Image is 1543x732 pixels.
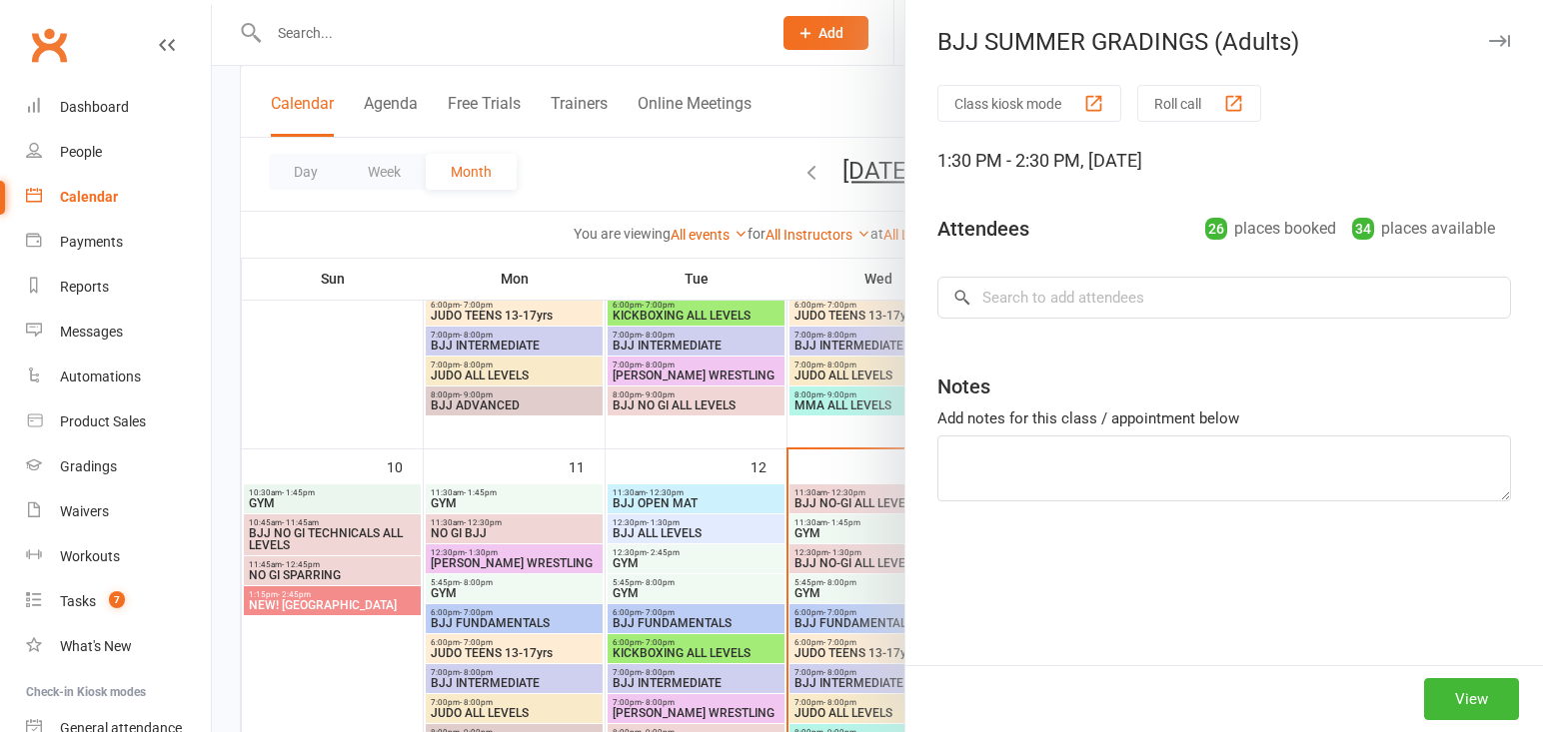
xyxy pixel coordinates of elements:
button: Roll call [1137,85,1261,122]
div: Product Sales [60,413,146,429]
div: Notes [937,372,990,400]
div: 34 [1352,218,1374,240]
a: Workouts [26,534,211,579]
div: BJJ SUMMER GRADINGS (Adults) [905,28,1543,56]
button: Class kiosk mode [937,85,1121,122]
a: Payments [26,220,211,265]
div: Workouts [60,548,120,564]
div: Gradings [60,458,117,474]
div: places booked [1205,215,1336,243]
a: What's New [26,624,211,669]
a: Messages [26,310,211,355]
div: Add notes for this class / appointment below [937,406,1511,430]
div: Payments [60,234,123,250]
div: Messages [60,324,123,340]
div: places available [1352,215,1495,243]
a: Reports [26,265,211,310]
a: Waivers [26,489,211,534]
a: Calendar [26,175,211,220]
input: Search to add attendees [937,277,1511,319]
a: Dashboard [26,85,211,130]
div: Calendar [60,189,118,205]
div: Tasks [60,593,96,609]
a: Clubworx [24,20,74,70]
a: Gradings [26,444,211,489]
div: Reports [60,279,109,295]
div: Dashboard [60,99,129,115]
div: Attendees [937,215,1029,243]
button: View [1424,678,1519,720]
div: Waivers [60,503,109,519]
div: Automations [60,368,141,384]
span: 7 [109,591,125,608]
a: Product Sales [26,399,211,444]
div: 1:30 PM - 2:30 PM, [DATE] [937,147,1511,175]
a: Automations [26,355,211,399]
div: 26 [1205,218,1227,240]
a: Tasks 7 [26,579,211,624]
div: What's New [60,638,132,654]
a: People [26,130,211,175]
div: People [60,144,102,160]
